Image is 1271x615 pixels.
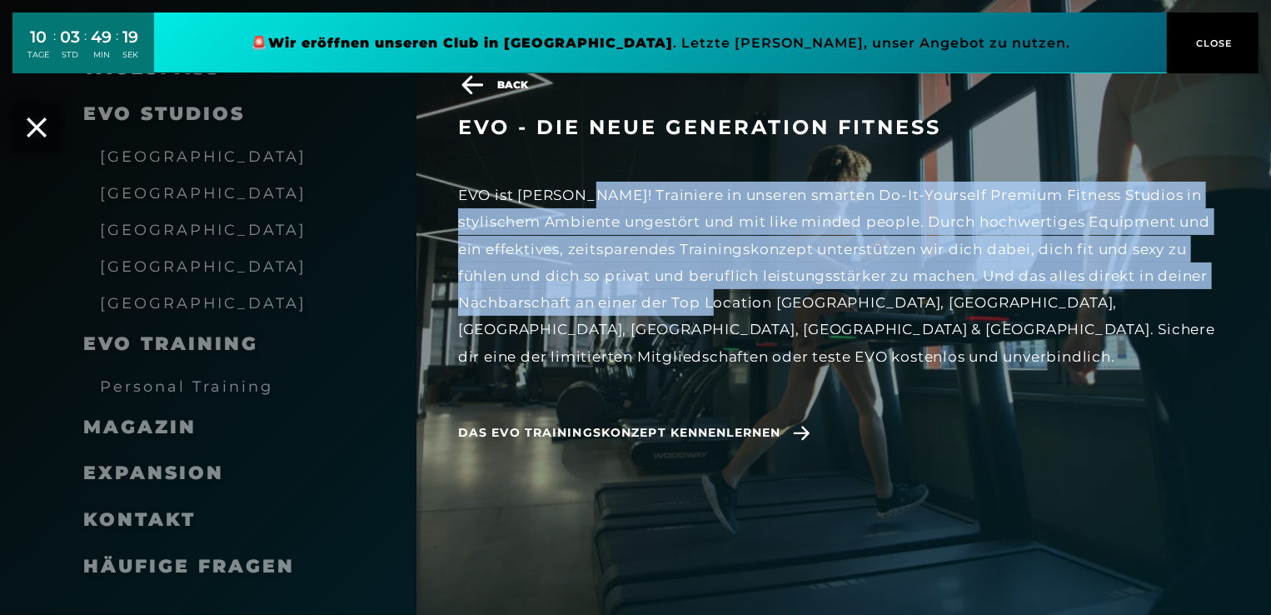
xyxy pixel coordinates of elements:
[117,27,119,71] div: :
[92,49,112,61] div: MIN
[100,146,307,166] a: [GEOGRAPHIC_DATA]
[61,49,81,61] div: STD
[28,49,50,61] div: TAGE
[83,102,245,125] a: EVO Studios
[61,25,81,49] div: 03
[123,25,139,49] div: 19
[123,49,139,61] div: SEK
[54,27,57,71] div: :
[1167,12,1259,73] button: CLOSE
[28,25,50,49] div: 10
[458,115,1229,140] h3: EVO - die neue Generation Fitness
[100,147,307,165] span: [GEOGRAPHIC_DATA]
[92,25,112,49] div: 49
[1193,36,1234,51] span: CLOSE
[85,27,87,71] div: :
